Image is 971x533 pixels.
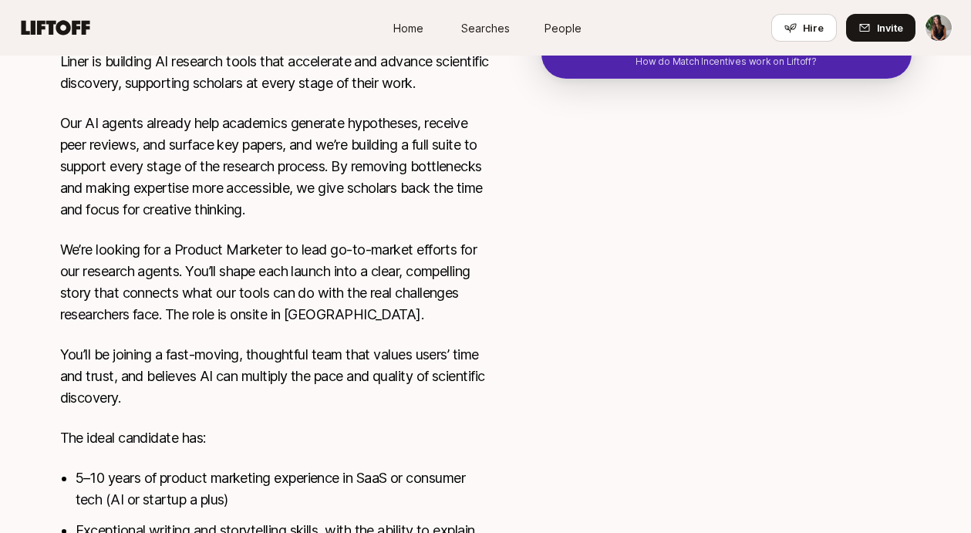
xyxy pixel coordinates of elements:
span: Home [393,20,423,36]
li: 5–10 years of product marketing experience in SaaS or consumer tech (AI or startup a plus) [76,467,492,511]
button: Invite [846,14,915,42]
p: Liner is building AI research tools that accelerate and advance scientific discovery, supporting ... [60,51,492,94]
a: People [524,14,602,42]
img: Ciara Cornette [925,15,952,41]
p: You’ll be joining a fast-moving, thoughtful team that values users’ time and trust, and believes ... [60,344,492,409]
span: Invite [877,20,903,35]
p: The ideal candidate has: [60,427,492,449]
a: Home [370,14,447,42]
span: People [545,20,582,36]
p: How do Match Incentives work on Liftoff? [636,55,816,69]
button: Ciara Cornette [925,14,952,42]
p: We’re looking for a Product Marketer to lead go-to-market efforts for our research agents. You’ll... [60,239,492,326]
a: Searches [447,14,524,42]
button: Hire [771,14,837,42]
span: Searches [461,20,510,36]
span: Hire [803,20,824,35]
p: Our AI agents already help academics generate hypotheses, receive peer reviews, and surface key p... [60,113,492,221]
